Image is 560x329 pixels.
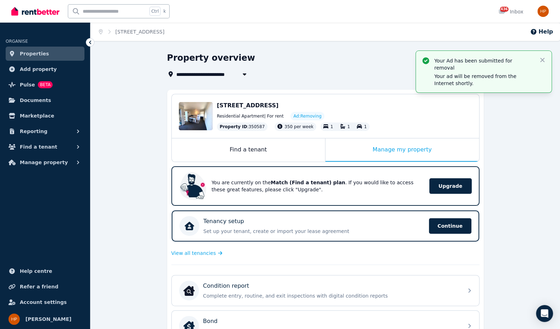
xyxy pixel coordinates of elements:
img: Heidi P [537,6,549,17]
span: 436 [500,7,508,12]
p: Your ad will be removed from the Internet shortly. [434,73,533,87]
span: Ctrl [149,7,160,16]
button: Help [530,28,553,36]
nav: Breadcrumb [90,23,173,41]
span: Properties [20,49,49,58]
span: BETA [38,81,53,88]
span: Account settings [20,298,67,306]
span: Find a tenant [20,143,57,151]
span: Reporting [20,127,47,136]
button: Manage property [6,155,84,169]
span: Pulse [20,80,35,89]
b: Match (Find a tenant) plan [271,180,345,185]
span: k [163,8,166,14]
a: Documents [6,93,84,107]
span: Documents [20,96,51,104]
img: Heidi P [8,313,20,325]
span: Marketplace [20,112,54,120]
span: 1 [347,124,350,129]
span: Property ID [220,124,247,130]
a: Properties [6,47,84,61]
a: Condition reportCondition reportComplete entry, routine, and exit inspections with digital condit... [172,275,479,306]
a: Help centre [6,264,84,278]
a: Tenancy setupSet up your tenant, create or import your lease agreementContinue [172,210,479,241]
span: Add property [20,65,57,73]
div: Inbox [499,8,523,15]
span: [STREET_ADDRESS] [217,102,279,109]
p: Your Ad has been submitted for removal [434,57,533,71]
p: Set up your tenant, create or import your lease agreement [204,228,425,235]
span: Manage property [20,158,68,167]
span: Refer a friend [20,282,58,291]
a: Refer a friend [6,280,84,294]
img: RentBetter [11,6,59,17]
p: Condition report [203,282,249,290]
a: Marketplace [6,109,84,123]
button: Reporting [6,124,84,138]
a: Account settings [6,295,84,309]
span: Continue [429,218,471,234]
span: Residential Apartment | For rent [217,113,284,119]
button: Find a tenant [6,140,84,154]
span: ORGANISE [6,39,28,44]
span: View all tenancies [171,250,216,257]
a: View all tenancies [171,250,223,257]
span: 1 [364,124,367,129]
span: 1 [330,124,333,129]
span: 350 per week [284,124,313,129]
p: Complete entry, routine, and exit inspections with digital condition reports [203,292,459,299]
p: You are currently on the . If you would like to access these great features, please click "Upgrade". [212,179,419,193]
div: : 350587 [217,122,268,131]
a: [STREET_ADDRESS] [116,29,165,35]
img: Upgrade RentBetter plan [179,172,207,200]
h1: Property overview [167,52,255,64]
p: Tenancy setup [204,217,244,226]
img: Condition report [183,285,195,296]
a: PulseBETA [6,78,84,92]
span: Help centre [20,267,52,275]
p: Bond [203,317,218,325]
div: Manage my property [325,138,479,162]
span: Ad: Removing [293,113,322,119]
div: Open Intercom Messenger [536,305,553,322]
span: [PERSON_NAME] [25,315,71,323]
span: Upgrade [429,178,472,194]
div: Find a tenant [172,138,325,162]
a: Add property [6,62,84,76]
